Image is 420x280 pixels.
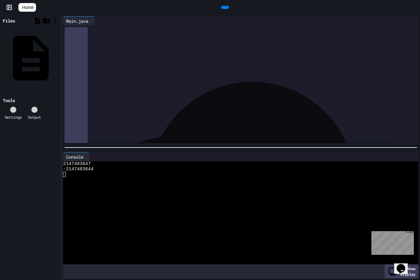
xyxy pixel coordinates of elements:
span: Home [22,4,34,10]
div: Console [63,154,86,160]
a: Home [18,3,36,12]
iframe: chat widget [394,255,414,274]
div: Output [28,114,41,120]
div: Tools [3,97,15,104]
div: Chat with us now!Close [2,2,42,39]
div: Show display [385,264,418,278]
span: 2147483647 [63,161,91,167]
div: Files [3,18,15,24]
iframe: chat widget [369,229,414,255]
div: Main.java [63,18,91,24]
div: Main.java [63,16,95,26]
span: -2147483644 [63,167,94,172]
div: Console [63,152,90,161]
div: Settings [5,114,22,120]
